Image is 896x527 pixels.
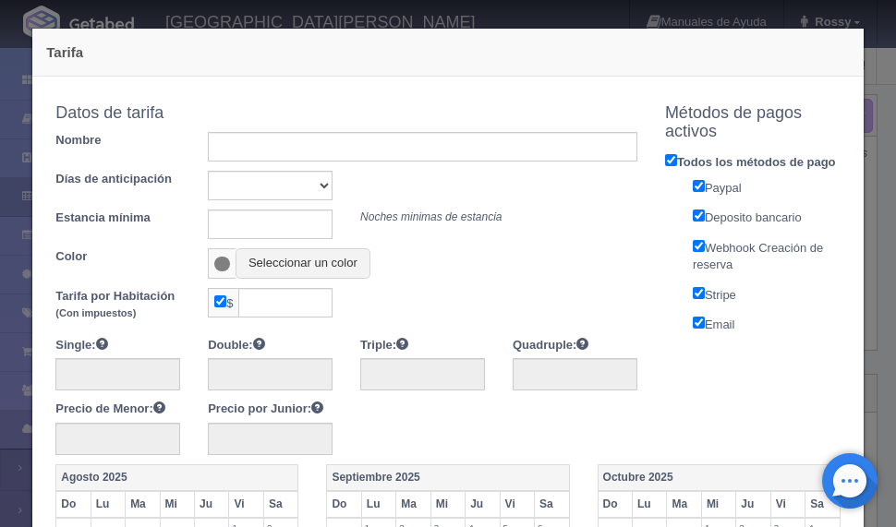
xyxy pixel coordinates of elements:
input: Deposito bancario [693,210,705,222]
th: Lu [633,491,667,518]
th: Ma [396,491,430,518]
th: Octubre 2025 [598,465,840,492]
th: Mi [160,491,194,518]
th: Vi [500,491,534,518]
input: Todos los métodos de pago [665,154,677,166]
label: Paypal [679,176,854,198]
label: Todos los métodos de pago [651,150,854,172]
label: Precio de Menor: [55,400,164,418]
label: Email [679,313,854,334]
label: Precio por Junior: [208,400,323,418]
i: Noches minimas de estancia [360,210,502,223]
input: Webhook Creación de reserva [693,240,705,252]
label: Días de anticipación [42,171,194,188]
h4: Datos de tarifa [55,104,637,123]
th: Septiembre 2025 [327,465,569,492]
th: Ma [667,491,701,518]
th: Ju [195,491,229,518]
label: Double: [208,336,264,354]
th: Ju [466,491,500,518]
input: Stripe [693,287,705,299]
label: Tarifa por Habitación [42,288,194,322]
label: Webhook Creación de reserva [679,236,854,274]
label: Stripe [679,283,854,305]
label: Color [42,248,194,266]
small: (Con impuestos) [55,307,136,318]
label: Single: [55,336,107,354]
th: Mi [701,491,735,518]
th: Agosto 2025 [56,465,298,492]
input: Paypal [693,180,705,192]
label: Estancia mínima [42,210,194,227]
th: Ju [736,491,770,518]
th: Do [598,491,632,518]
label: Quadruple: [513,336,588,354]
label: Nombre [42,132,194,150]
th: Sa [263,491,298,518]
label: Deposito bancario [679,206,854,227]
th: Sa [535,491,570,518]
th: Sa [805,491,841,518]
button: Seleccionar un color [236,248,370,279]
input: Email [693,317,705,329]
th: Lu [361,491,395,518]
span: $ [208,288,238,317]
h4: Tarifa [46,42,850,62]
th: Mi [430,491,465,518]
h4: Métodos de pagos activos [665,104,841,141]
label: Triple: [360,336,408,354]
th: Do [327,491,361,518]
th: Vi [229,491,263,518]
th: Vi [770,491,805,518]
th: Lu [91,491,125,518]
th: Do [56,491,91,518]
th: Ma [126,491,160,518]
